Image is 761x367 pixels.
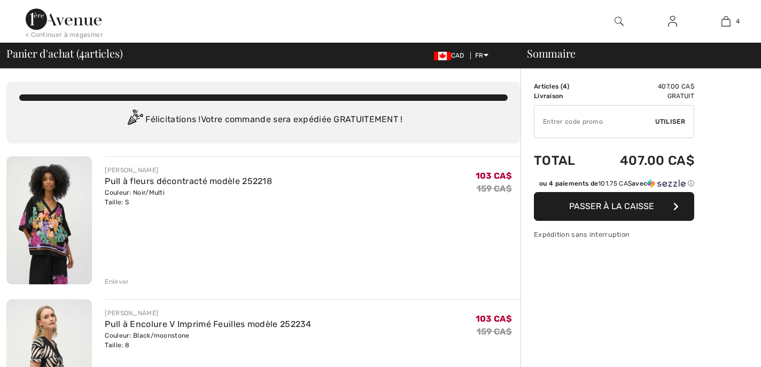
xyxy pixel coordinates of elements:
[477,326,512,337] s: 159 CA$
[659,15,686,28] a: Se connecter
[124,109,145,131] img: Congratulation2.svg
[6,48,122,59] span: Panier d'achat ( articles)
[105,319,311,329] a: Pull à Encolure V Imprimé Feuilles modèle 252234
[736,17,740,26] span: 4
[105,331,311,350] div: Couleur: Black/moonstone Taille: 8
[105,176,272,186] a: Pull à fleurs décontracté modèle 252218
[19,109,508,131] div: Félicitations ! Votre commande sera expédiée GRATUITEMENT !
[534,142,591,179] td: Total
[26,9,102,30] img: 1ère Avenue
[655,117,685,126] span: Utiliser
[477,183,512,194] s: 159 CA$
[700,15,752,28] a: 4
[434,52,469,59] span: CAD
[534,82,591,91] td: Articles ( )
[563,83,567,90] span: 4
[598,180,632,187] span: 101.75 CA$
[26,30,103,39] div: < Continuer à magasiner
[539,179,694,188] div: ou 4 paiements de avec
[615,15,624,28] img: recherche
[476,314,512,324] span: 103 CA$
[534,91,591,101] td: Livraison
[591,91,694,101] td: Gratuit
[514,48,755,59] div: Sommaire
[721,15,731,28] img: Mon panier
[105,277,129,286] div: Enlever
[569,201,654,211] span: Passer à la caisse
[79,45,84,59] span: 4
[591,82,694,91] td: 407.00 CA$
[475,52,488,59] span: FR
[534,106,655,138] input: Code promo
[105,308,311,318] div: [PERSON_NAME]
[647,179,686,188] img: Sezzle
[105,165,272,175] div: [PERSON_NAME]
[534,229,694,240] div: Expédition sans interruption
[591,142,694,179] td: 407.00 CA$
[6,156,92,284] img: Pull à fleurs décontracté modèle 252218
[476,171,512,181] span: 103 CA$
[534,192,694,221] button: Passer à la caisse
[668,15,677,28] img: Mes infos
[534,179,694,192] div: ou 4 paiements de101.75 CA$avecSezzle Cliquez pour en savoir plus sur Sezzle
[434,52,451,60] img: Canadian Dollar
[105,188,272,207] div: Couleur: Noir/Multi Taille: S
